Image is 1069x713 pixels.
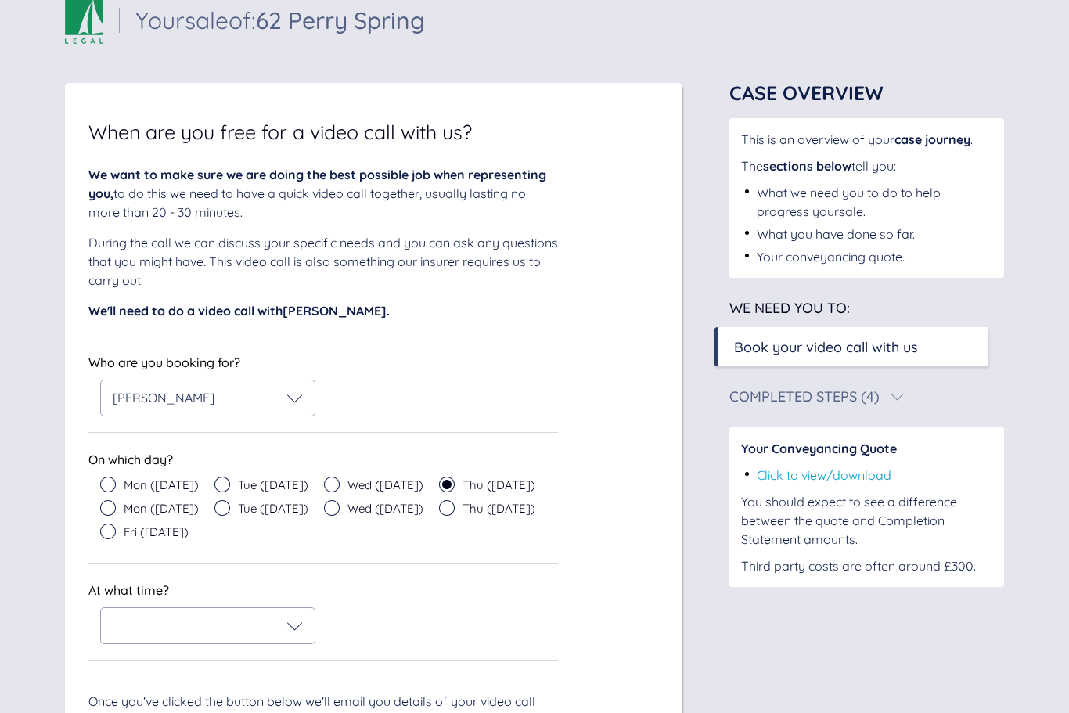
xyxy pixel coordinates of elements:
[88,233,558,290] div: During the call we can discuss your specific needs and you can ask any questions that you might h...
[88,167,546,201] span: We want to make sure we are doing the best possible job when representing you,
[88,122,472,142] span: When are you free for a video call with us?
[88,165,558,221] div: to do this we need to have a quick video call together, usually lasting no more than 20 - 30 minu...
[256,5,425,35] span: 62 Perry Spring
[757,467,891,483] a: Click to view/download
[124,502,199,514] span: Mon ([DATE])
[88,355,240,370] span: Who are you booking for?
[729,390,880,404] div: Completed Steps (4)
[88,582,169,598] span: At what time?
[135,9,425,32] div: Your sale of:
[757,225,915,243] div: What you have done so far.
[729,299,850,317] span: We need you to:
[463,479,535,491] span: Thu ([DATE])
[238,502,308,514] span: Tue ([DATE])
[757,183,992,221] div: What we need you to do to help progress your sale .
[463,502,535,514] span: Thu ([DATE])
[113,390,214,405] span: [PERSON_NAME]
[734,337,918,358] div: Book your video call with us
[88,303,390,319] span: We'll need to do a video call with [PERSON_NAME] .
[238,479,308,491] span: Tue ([DATE])
[894,131,970,147] span: case journey
[763,158,851,174] span: sections below
[741,556,992,575] div: Third party costs are often around £300.
[347,502,423,514] span: Wed ([DATE])
[757,247,905,266] div: Your conveyancing quote.
[88,452,173,467] span: On which day?
[741,130,992,149] div: This is an overview of your .
[741,492,992,549] div: You should expect to see a difference between the quote and Completion Statement amounts.
[741,441,897,456] span: Your Conveyancing Quote
[729,81,884,105] span: Case Overview
[741,157,992,175] div: The tell you:
[124,526,189,538] span: Fri ([DATE])
[347,479,423,491] span: Wed ([DATE])
[124,479,199,491] span: Mon ([DATE])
